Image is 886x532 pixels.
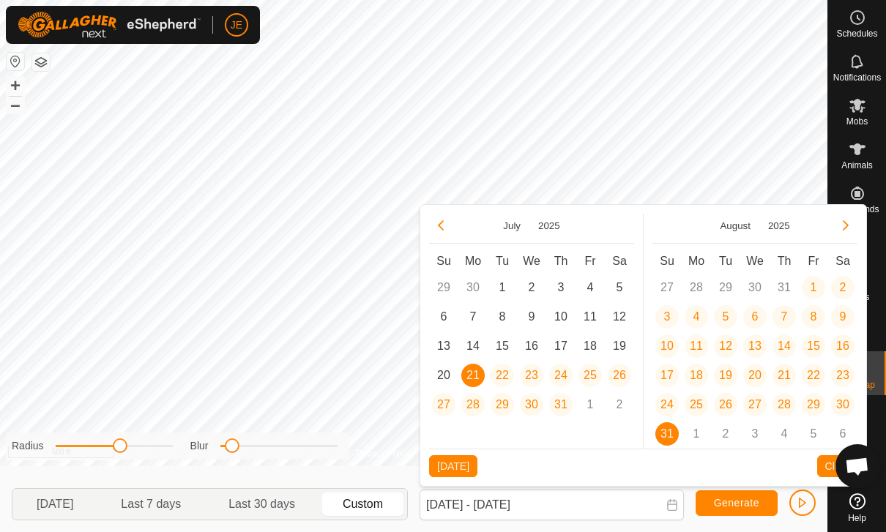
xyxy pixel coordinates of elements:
[719,255,732,267] span: Tu
[7,53,24,70] button: Reset Map
[491,364,514,387] span: 22
[576,390,605,419] td: 1
[549,393,573,416] span: 31
[778,255,792,267] span: Th
[711,390,740,419] td: 26
[799,361,828,390] td: 22
[773,364,796,387] span: 21
[828,390,857,419] td: 30
[762,217,796,234] button: Choose Year
[420,204,867,487] div: Choose Date
[578,276,602,299] span: 4
[848,514,866,522] span: Help
[799,419,828,449] td: 5
[740,331,770,361] td: 13
[458,390,488,419] td: 28
[685,305,708,329] span: 4
[465,255,481,267] span: Mo
[773,305,796,329] span: 7
[491,276,514,299] span: 1
[437,460,469,472] span: [DATE]
[343,495,383,513] span: Custom
[770,302,799,331] td: 7
[461,305,485,329] span: 7
[578,364,602,387] span: 25
[660,255,674,267] span: Su
[711,331,740,361] td: 12
[682,361,711,390] td: 18
[770,390,799,419] td: 28
[429,331,458,361] td: 13
[682,390,711,419] td: 25
[458,361,488,390] td: 21
[799,302,828,331] td: 8
[740,361,770,390] td: 20
[833,73,881,82] span: Notifications
[546,302,576,331] td: 10
[652,390,682,419] td: 24
[799,390,828,419] td: 29
[458,273,488,302] td: 30
[546,331,576,361] td: 17
[546,361,576,390] td: 24
[770,419,799,449] td: 4
[743,393,767,416] span: 27
[831,334,855,358] span: 16
[685,393,708,416] span: 25
[429,390,458,419] td: 27
[711,273,740,302] td: 29
[799,331,828,361] td: 15
[802,334,825,358] span: 15
[520,334,543,358] span: 16
[714,393,737,416] span: 26
[121,495,181,513] span: Last 7 days
[802,393,825,416] span: 29
[497,217,526,234] button: Choose Month
[12,438,44,454] label: Radius
[743,364,767,387] span: 20
[652,273,682,302] td: 27
[520,276,543,299] span: 2
[828,302,857,331] td: 9
[846,117,868,126] span: Mobs
[834,214,857,237] button: Next Month
[356,447,411,460] a: Privacy Policy
[835,444,879,488] div: Open chat
[802,305,825,329] span: 8
[549,334,573,358] span: 17
[682,273,711,302] td: 28
[532,217,566,234] button: Choose Year
[682,331,711,361] td: 11
[18,12,201,38] img: Gallagher Logo
[685,364,708,387] span: 18
[740,419,770,449] td: 3
[432,364,455,387] span: 20
[802,364,825,387] span: 22
[488,302,517,331] td: 8
[746,255,764,267] span: We
[839,381,875,389] span: Heatmap
[808,255,819,267] span: Fr
[432,393,455,416] span: 27
[825,460,849,472] span: Clear
[605,390,634,419] td: 2
[655,305,679,329] span: 3
[488,361,517,390] td: 22
[549,305,573,329] span: 10
[32,53,50,71] button: Map Layers
[836,29,877,38] span: Schedules
[711,302,740,331] td: 5
[584,255,595,267] span: Fr
[655,364,679,387] span: 17
[770,331,799,361] td: 14
[711,419,740,449] td: 2
[773,334,796,358] span: 14
[802,276,825,299] span: 1
[828,487,886,528] a: Help
[576,361,605,390] td: 25
[576,273,605,302] td: 4
[612,255,627,267] span: Sa
[461,334,485,358] span: 14
[605,302,634,331] td: 12
[37,495,73,513] span: [DATE]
